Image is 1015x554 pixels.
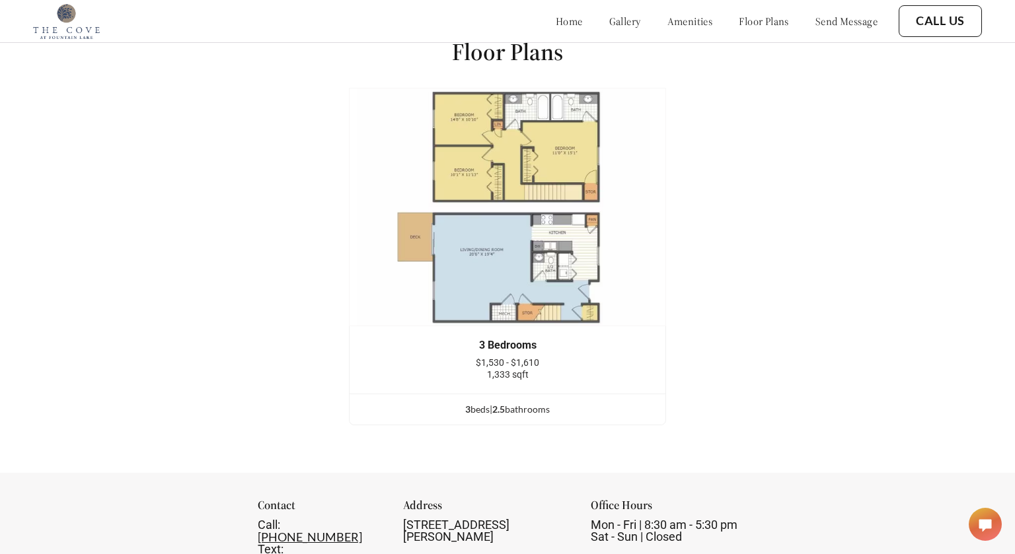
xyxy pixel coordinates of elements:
[815,15,878,28] a: send message
[452,37,563,67] h1: Floor Plans
[899,5,982,37] button: Call Us
[609,15,641,28] a: gallery
[258,530,362,544] a: [PHONE_NUMBER]
[667,15,713,28] a: amenities
[403,519,570,543] div: [STREET_ADDRESS][PERSON_NAME]
[403,499,570,519] div: Address
[258,518,280,532] span: Call:
[349,88,667,326] img: example
[465,403,470,415] span: 3
[591,530,682,543] span: Sat - Sun | Closed
[556,15,583,28] a: home
[258,499,383,519] div: Contact
[350,402,666,417] div: bed s | bathroom s
[916,14,965,28] a: Call Us
[369,339,646,351] div: 3 Bedrooms
[591,519,757,543] div: Mon - Fri | 8:30 am - 5:30 pm
[739,15,789,28] a: floor plans
[487,369,529,380] span: 1,333 sqft
[492,403,505,415] span: 2.5
[476,357,539,368] span: $1,530 - $1,610
[591,499,757,519] div: Office Hours
[33,3,100,39] img: cove_at_fountain_lake_logo.png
